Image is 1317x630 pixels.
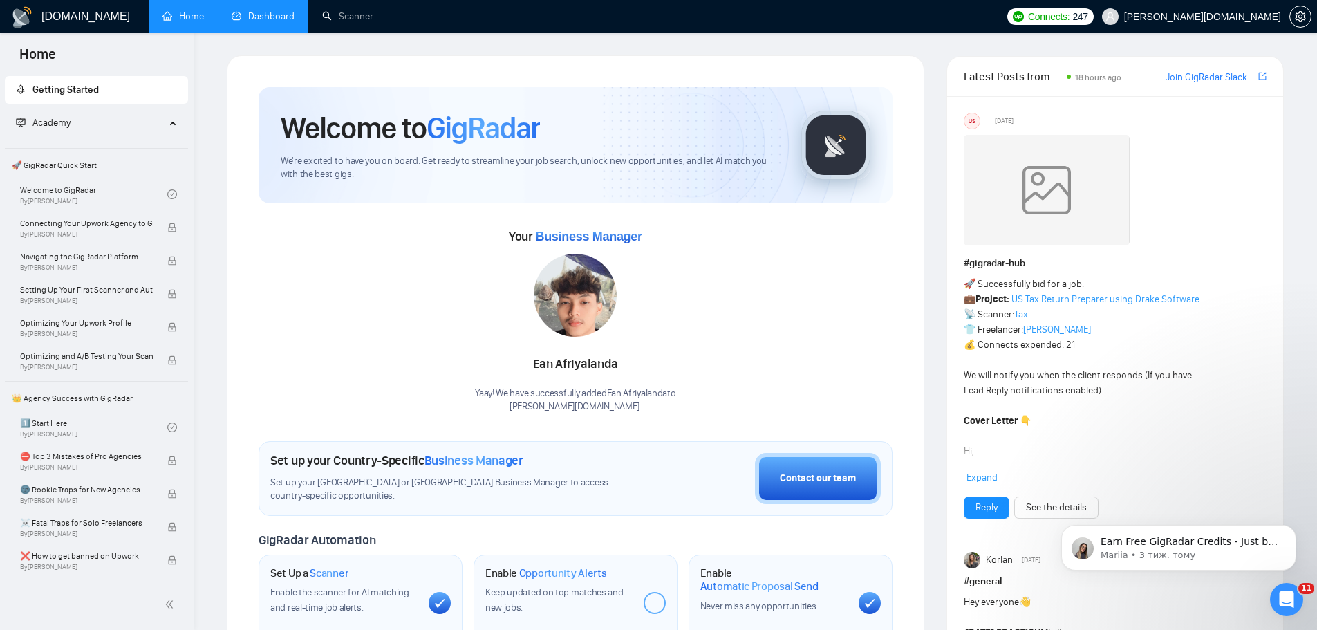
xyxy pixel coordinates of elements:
span: lock [167,355,177,365]
h1: Set up your Country-Specific [270,453,523,468]
span: Getting Started [32,84,99,95]
span: Academy [16,117,71,129]
span: lock [167,289,177,299]
span: Keep updated on top matches and new jobs. [485,586,624,613]
span: By [PERSON_NAME] [20,263,153,272]
button: Contact our team [755,453,881,504]
a: See the details [1026,500,1087,515]
span: Connects: [1028,9,1070,24]
strong: Cover Letter 👇 [964,415,1031,427]
span: We're excited to have you on board. Get ready to streamline your job search, unlock new opportuni... [281,155,779,181]
a: dashboardDashboard [232,10,295,22]
button: See the details [1014,497,1099,519]
span: setting [1290,11,1311,22]
span: [DATE] [1022,554,1040,566]
span: 🌚 Rookie Traps for New Agencies [20,483,153,497]
button: Reply [964,497,1009,519]
img: upwork-logo.png [1013,11,1024,22]
span: By [PERSON_NAME] [20,530,153,538]
span: lock [167,256,177,266]
span: Expand [966,472,998,483]
span: Latest Posts from the GigRadar Community [964,68,1063,85]
span: Korlan [986,553,1013,568]
strong: Project: [975,293,1009,305]
span: 👑 Agency Success with GigRadar [6,385,187,412]
a: homeHome [162,10,204,22]
span: Never miss any opportunities. [700,600,818,612]
span: fund-projection-screen [16,118,26,127]
span: Your [509,229,642,244]
span: check-circle [167,189,177,199]
span: Business Manager [535,230,642,243]
span: By [PERSON_NAME] [20,463,153,472]
h1: Welcome to [281,109,540,147]
span: [DATE] [995,115,1014,127]
span: By [PERSON_NAME] [20,330,153,338]
span: ❌ How to get banned on Upwork [20,549,153,563]
span: By [PERSON_NAME] [20,297,153,305]
span: 247 [1072,9,1087,24]
span: 🚀 GigRadar Quick Start [6,151,187,179]
h1: Enable [485,566,607,580]
a: Tax [1014,308,1028,320]
div: Contact our team [780,471,856,486]
span: GigRadar [427,109,540,147]
a: 1️⃣ Start HereBy[PERSON_NAME] [20,412,167,443]
span: user [1105,12,1115,21]
h1: # general [964,574,1267,589]
span: Connecting Your Upwork Agency to GigRadar [20,216,153,230]
span: Academy [32,117,71,129]
span: export [1258,71,1267,82]
span: Opportunity Alerts [519,566,607,580]
button: setting [1289,6,1311,28]
div: US [964,113,980,129]
img: gigradar-logo.png [801,111,870,180]
span: rocket [16,84,26,94]
span: check-circle [167,423,177,432]
a: setting [1289,11,1311,22]
h1: Set Up a [270,566,348,580]
span: By [PERSON_NAME] [20,230,153,239]
span: lock [167,522,177,532]
a: Reply [975,500,998,515]
h1: Enable [700,566,848,593]
span: Scanner [310,566,348,580]
span: By [PERSON_NAME] [20,563,153,571]
span: ⛔ Top 3 Mistakes of Pro Agencies [20,450,153,463]
img: 1699271954658-IMG-20231101-WA0028.jpg [534,254,617,337]
iframe: Intercom live chat [1270,583,1303,616]
span: Enable the scanner for AI matching and real-time job alerts. [270,586,409,613]
a: searchScanner [322,10,373,22]
span: By [PERSON_NAME] [20,497,153,505]
span: Optimizing Your Upwork Profile [20,316,153,330]
span: lock [167,322,177,332]
span: By [PERSON_NAME] [20,363,153,371]
span: GigRadar Automation [259,532,375,548]
a: [PERSON_NAME] [1023,324,1091,335]
div: Yaay! We have successfully added Ean Afriyalanda to [475,387,675,414]
span: Business Manager [424,453,523,468]
img: Korlan [964,552,980,568]
a: Join GigRadar Slack Community [1166,70,1255,85]
span: 18 hours ago [1075,73,1121,82]
a: export [1258,70,1267,83]
span: Setting Up Your First Scanner and Auto-Bidder [20,283,153,297]
span: Optimizing and A/B Testing Your Scanner for Better Results [20,349,153,363]
span: ☠️ Fatal Traps for Solo Freelancers [20,516,153,530]
span: lock [167,555,177,565]
h1: # gigradar-hub [964,256,1267,271]
span: 11 [1298,583,1314,594]
span: lock [167,223,177,232]
span: lock [167,489,177,499]
span: lock [167,456,177,465]
a: US Tax Return Preparer using Drake Software [1011,293,1199,305]
span: Navigating the GigRadar Platform [20,250,153,263]
div: Ean Afriyalanda [475,353,675,376]
span: double-left [165,597,178,611]
span: Automatic Proposal Send [700,580,819,593]
span: Home [8,44,67,73]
